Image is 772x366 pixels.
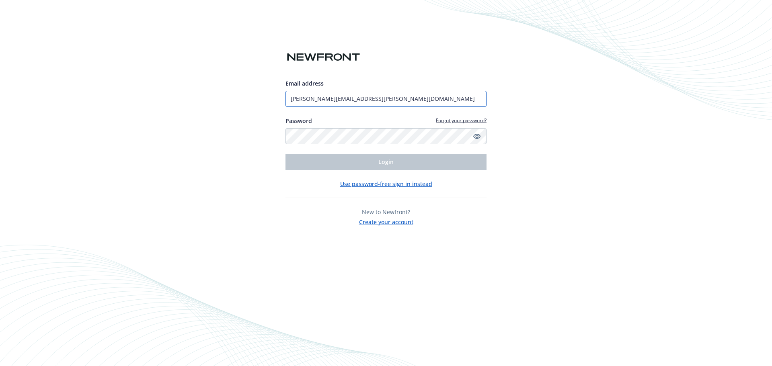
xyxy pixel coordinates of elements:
[285,91,487,107] input: Enter your email
[340,180,432,188] button: Use password-free sign in instead
[285,154,487,170] button: Login
[285,50,361,64] img: Newfront logo
[285,80,324,87] span: Email address
[362,208,410,216] span: New to Newfront?
[285,117,312,125] label: Password
[378,158,394,166] span: Login
[436,117,487,124] a: Forgot your password?
[285,128,487,144] input: Enter your password
[472,131,482,141] a: Show password
[359,216,413,226] button: Create your account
